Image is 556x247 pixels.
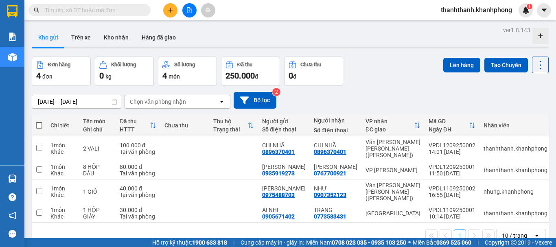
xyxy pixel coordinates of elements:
img: warehouse-icon [8,53,17,61]
div: VP nhận [366,118,414,125]
div: 1 món [50,207,75,213]
div: 1 HỘP GIẤY [83,207,112,220]
input: Tìm tên, số ĐT hoặc mã đơn [45,6,141,15]
strong: 0708 023 035 - 0935 103 250 [332,239,406,246]
div: Khác [50,170,75,177]
div: thanhthanh.khanhphong [484,145,547,152]
div: Tạo kho hàng mới [532,28,549,44]
div: TRANG [314,207,357,213]
div: Trạng thái [213,126,247,133]
span: 1 [528,4,531,9]
div: 2 VALI [83,145,112,152]
span: question-circle [9,193,16,201]
span: file-add [186,7,192,13]
div: ĐC giao [366,126,414,133]
div: Tại văn phòng [120,149,156,155]
sup: 1 [527,4,532,9]
button: Chưa thu0đ [284,57,343,86]
div: 1 món [50,185,75,192]
span: ⚪️ [408,241,411,244]
div: [GEOGRAPHIC_DATA] [366,210,420,216]
div: Đơn hàng [48,62,70,68]
th: Toggle SortBy [425,115,479,136]
div: 0773583431 [314,213,346,220]
div: nhung.khanhphong [484,188,547,195]
button: Khối lượng0kg [95,57,154,86]
span: 4 [162,71,167,81]
div: ANH BẢO [262,164,306,170]
div: Ngày ĐH [429,126,469,133]
button: aim [201,3,215,17]
span: 4 [36,71,41,81]
span: kg [105,73,112,80]
div: Khối lượng [111,62,136,68]
button: Kho gửi [32,28,65,47]
span: đ [255,73,258,80]
div: 14:01 [DATE] [429,149,475,155]
div: 1 món [50,164,75,170]
div: 0767700921 [314,170,346,177]
div: 0896370401 [314,149,346,155]
div: Người gửi [262,118,306,125]
span: Cung cấp máy in - giấy in: [241,238,304,247]
span: message [9,230,16,238]
div: 0975488703 [262,192,295,198]
span: | [477,238,479,247]
div: 10 / trang [502,232,527,240]
div: Chi tiết [50,122,75,129]
div: 80.000 đ [120,164,156,170]
button: caret-down [537,3,551,17]
button: 1 [454,230,466,242]
div: Văn [PERSON_NAME] [PERSON_NAME] ([PERSON_NAME]) [366,139,420,158]
div: 0905671402 [262,213,295,220]
span: đơn [42,73,53,80]
button: file-add [182,3,197,17]
th: Toggle SortBy [209,115,258,136]
div: HTTT [120,126,150,133]
div: Số lượng [174,62,195,68]
div: 11:50 [DATE] [429,170,475,177]
img: logo-vxr [7,5,18,17]
div: ver 1.8.143 [503,26,530,35]
th: Toggle SortBy [361,115,425,136]
button: Số lượng4món [158,57,217,86]
input: Select a date range. [32,95,121,108]
div: 100.000 đ [120,142,156,149]
div: Đã thu [120,118,150,125]
button: Trên xe [65,28,97,47]
div: Khác [50,213,75,220]
div: Người nhận [314,117,357,124]
strong: 1900 633 818 [192,239,227,246]
strong: 0369 525 060 [436,239,471,246]
button: Bộ lọc [234,92,276,109]
span: notification [9,212,16,219]
div: Tại văn phòng [120,213,156,220]
span: thanhthanh.khanhphong [434,5,519,15]
span: copyright [511,240,517,245]
span: search [34,7,39,13]
span: Hỗ trợ kỹ thuật: [152,238,227,247]
span: Miền Nam [306,238,406,247]
th: Toggle SortBy [116,115,160,136]
div: Chưa thu [300,62,321,68]
div: Tại văn phòng [120,192,156,198]
span: aim [205,7,211,13]
div: 30.000 đ [120,207,156,213]
div: Khác [50,192,75,198]
svg: open [534,232,540,239]
div: VPDL1109250001 [429,207,475,213]
div: 10:14 [DATE] [429,213,475,220]
button: Đơn hàng4đơn [32,57,91,86]
button: plus [163,3,177,17]
div: 0935919273 [262,170,295,177]
div: Khác [50,149,75,155]
div: Chọn văn phòng nhận [130,98,186,106]
div: 1 món [50,142,75,149]
div: Số điện thoại [314,127,357,133]
span: 250.000 [225,71,255,81]
div: VPDL1209250001 [429,164,475,170]
div: VPDL1209250002 [429,142,475,149]
div: 40.000 đ [120,185,156,192]
div: Nhân viên [484,122,547,129]
svg: open [219,98,225,105]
